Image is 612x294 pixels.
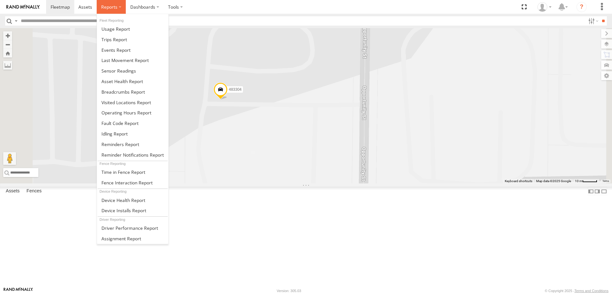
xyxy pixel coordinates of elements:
[6,5,40,9] img: rand-logo.svg
[97,177,168,188] a: Fence Interaction Report
[97,118,168,128] a: Fault Code Report
[576,2,587,12] i: ?
[505,179,532,183] button: Keyboard shortcuts
[97,167,168,177] a: Time in Fences Report
[3,49,12,58] button: Zoom Home
[277,289,301,293] div: Version: 305.03
[229,87,242,92] span: 483304
[97,150,168,160] a: Service Reminder Notifications Report
[588,187,594,196] label: Dock Summary Table to the Left
[97,45,168,55] a: Full Events Report
[97,55,168,66] a: Last Movement Report
[97,233,168,244] a: Assignment Report
[97,205,168,216] a: Device Installs Report
[97,195,168,205] a: Device Health Report
[594,187,600,196] label: Dock Summary Table to the Right
[97,107,168,118] a: Asset Operating Hours Report
[602,180,609,182] a: Terms
[97,87,168,97] a: Breadcrumbs Report
[97,66,168,76] a: Sensor Readings
[97,34,168,45] a: Trips Report
[97,223,168,233] a: Driver Performance Report
[3,187,23,196] label: Assets
[586,16,600,26] label: Search Filter Options
[545,289,608,293] div: © Copyright 2025 -
[97,128,168,139] a: Idling Report
[23,187,45,196] label: Fences
[575,289,608,293] a: Terms and Conditions
[97,139,168,150] a: Reminders Report
[3,40,12,49] button: Zoom out
[536,179,571,183] span: Map data ©2025 Google
[3,31,12,40] button: Zoom in
[97,97,168,108] a: Visited Locations Report
[3,61,12,70] label: Measure
[601,71,612,80] label: Map Settings
[13,16,19,26] label: Search Query
[573,179,599,183] button: Map Scale: 10 m per 43 pixels
[3,152,16,165] button: Drag Pegman onto the map to open Street View
[535,2,554,12] div: David Belcher
[97,24,168,34] a: Usage Report
[4,288,33,294] a: Visit our Website
[575,179,582,183] span: 10 m
[601,187,607,196] label: Hide Summary Table
[97,76,168,87] a: Asset Health Report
